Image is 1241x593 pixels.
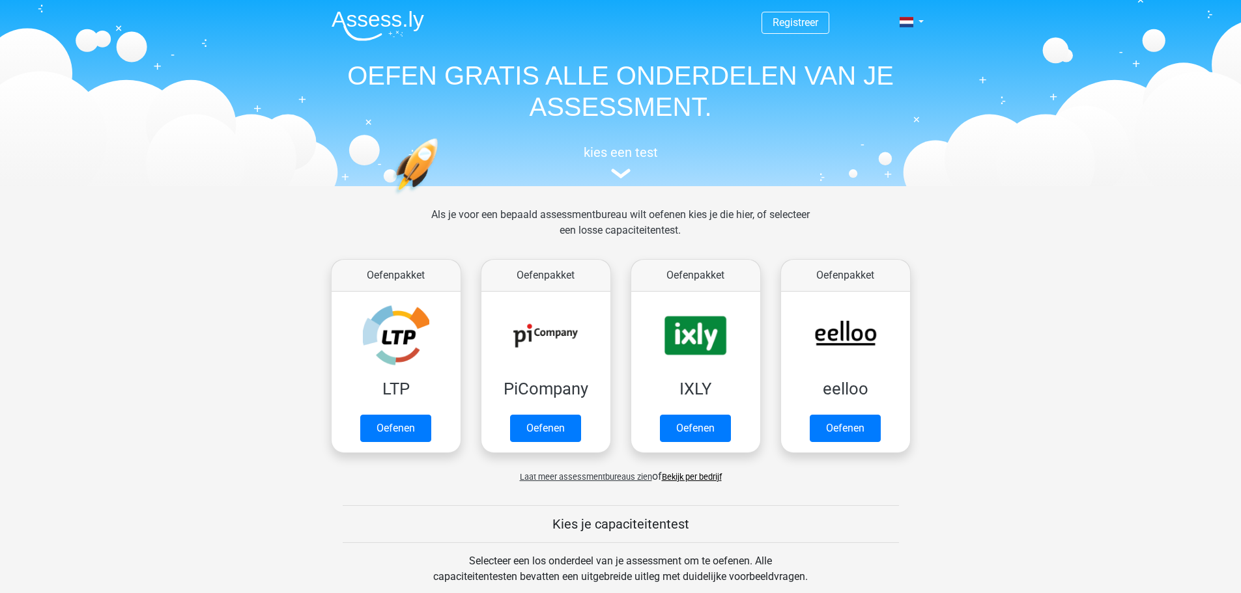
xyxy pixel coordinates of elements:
[810,415,881,442] a: Oefenen
[611,169,631,178] img: assessment
[360,415,431,442] a: Oefenen
[660,415,731,442] a: Oefenen
[773,16,818,29] a: Registreer
[343,516,899,532] h5: Kies je capaciteitentest
[520,472,652,482] span: Laat meer assessmentbureaus zien
[321,145,920,160] h5: kies een test
[321,458,920,484] div: of
[332,10,424,41] img: Assessly
[393,138,489,256] img: oefenen
[510,415,581,442] a: Oefenen
[662,472,722,482] a: Bekijk per bedrijf
[321,60,920,122] h1: OEFEN GRATIS ALLE ONDERDELEN VAN JE ASSESSMENT.
[321,145,920,179] a: kies een test
[421,207,820,254] div: Als je voor een bepaald assessmentbureau wilt oefenen kies je die hier, of selecteer een losse ca...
